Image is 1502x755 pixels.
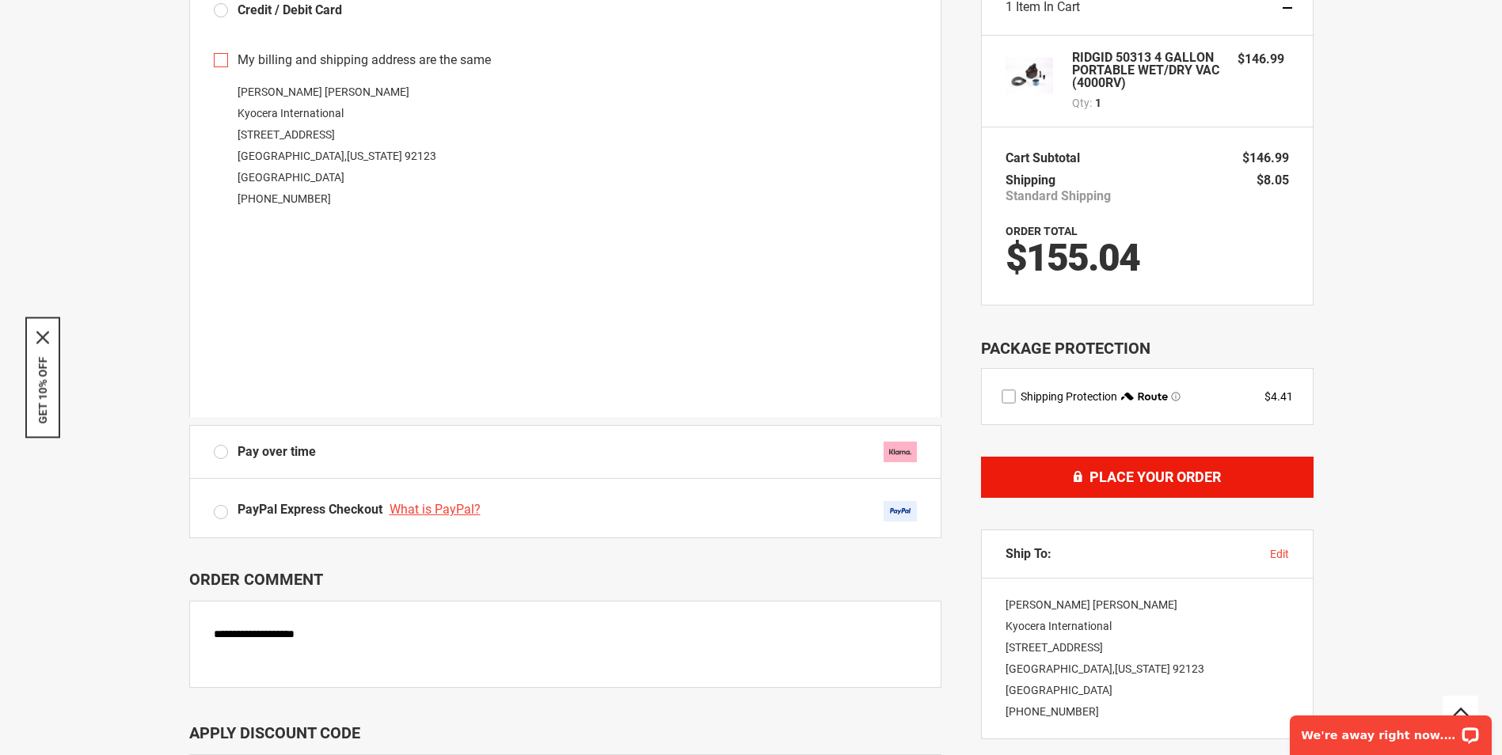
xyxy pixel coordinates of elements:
div: [PERSON_NAME] [PERSON_NAME] Kyocera International [STREET_ADDRESS] [GEOGRAPHIC_DATA] , 92123 [GEO... [982,579,1313,738]
button: GET 10% OFF [36,357,49,424]
div: [PERSON_NAME] [PERSON_NAME] Kyocera International [STREET_ADDRESS] [GEOGRAPHIC_DATA] , 92123 [GEO... [214,82,917,210]
span: Shipping Protection [1021,390,1117,403]
span: 1 [1095,95,1101,111]
img: Acceptance Mark [884,501,917,522]
span: edit [1270,548,1289,560]
span: [US_STATE] [1115,662,1170,675]
strong: RIDGID 50313 4 GALLON PORTABLE WET/DRY VAC (4000RV) [1072,51,1223,89]
div: $4.41 [1264,389,1293,404]
span: Standard Shipping [1006,188,1111,204]
a: What is PayPal? [390,502,485,517]
img: RIDGID 50313 4 GALLON PORTABLE WET/DRY VAC (4000RV) [1006,51,1053,99]
span: $8.05 [1257,173,1289,188]
button: edit [1270,546,1289,562]
span: Shipping [1006,173,1055,188]
span: $155.04 [1006,235,1139,280]
span: Learn more [1171,392,1181,401]
span: Ship To: [1006,546,1051,562]
iframe: LiveChat chat widget [1280,705,1502,755]
button: Place Your Order [981,457,1314,498]
span: $146.99 [1238,51,1284,66]
img: klarna.svg [884,442,917,462]
strong: Order Total [1006,225,1078,237]
p: Order Comment [189,570,941,589]
iframe: Secure payment input frame [211,214,920,417]
span: PayPal Express Checkout [238,502,382,517]
span: My billing and shipping address are the same [238,51,491,70]
th: Cart Subtotal [1006,147,1088,169]
span: What is PayPal? [390,502,481,517]
span: Pay over time [238,443,316,461]
div: route shipping protection selector element [1002,389,1293,404]
button: Close [36,332,49,344]
a: [PHONE_NUMBER] [1006,705,1099,718]
div: Package Protection [981,337,1314,360]
span: Credit / Debit Card [238,2,342,17]
span: [US_STATE] [347,150,402,162]
span: $146.99 [1242,150,1289,165]
span: Qty [1072,97,1089,109]
svg: close icon [36,332,49,344]
span: Apply Discount Code [189,723,360,742]
a: [PHONE_NUMBER] [238,192,331,205]
span: Place Your Order [1089,469,1221,485]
